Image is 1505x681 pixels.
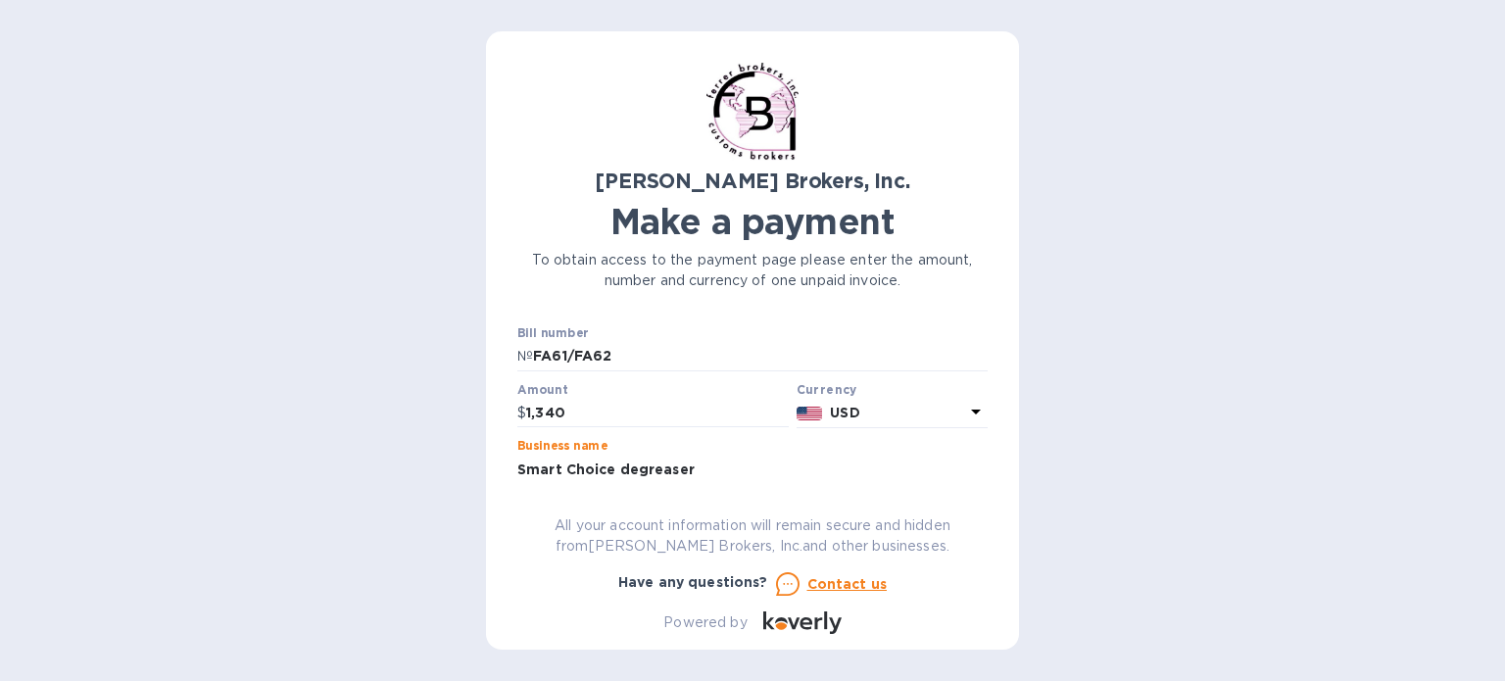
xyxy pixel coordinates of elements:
p: All your account information will remain secure and hidden from [PERSON_NAME] Brokers, Inc. and o... [517,515,988,557]
p: To obtain access to the payment page please enter the amount, number and currency of one unpaid i... [517,250,988,291]
p: $ [517,403,526,423]
b: USD [830,405,859,420]
label: Bill number [517,328,588,340]
label: Amount [517,384,567,396]
input: 0.00 [526,399,789,428]
img: USD [797,407,823,420]
h1: Make a payment [517,201,988,242]
input: Enter bill number [533,342,988,371]
label: Business name [517,441,607,453]
b: [PERSON_NAME] Brokers, Inc. [595,169,909,193]
p: № [517,346,533,366]
u: Contact us [807,576,888,592]
b: Have any questions? [618,574,768,590]
b: Currency [797,382,857,397]
p: Powered by [663,612,747,633]
input: Enter business name [517,455,988,484]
